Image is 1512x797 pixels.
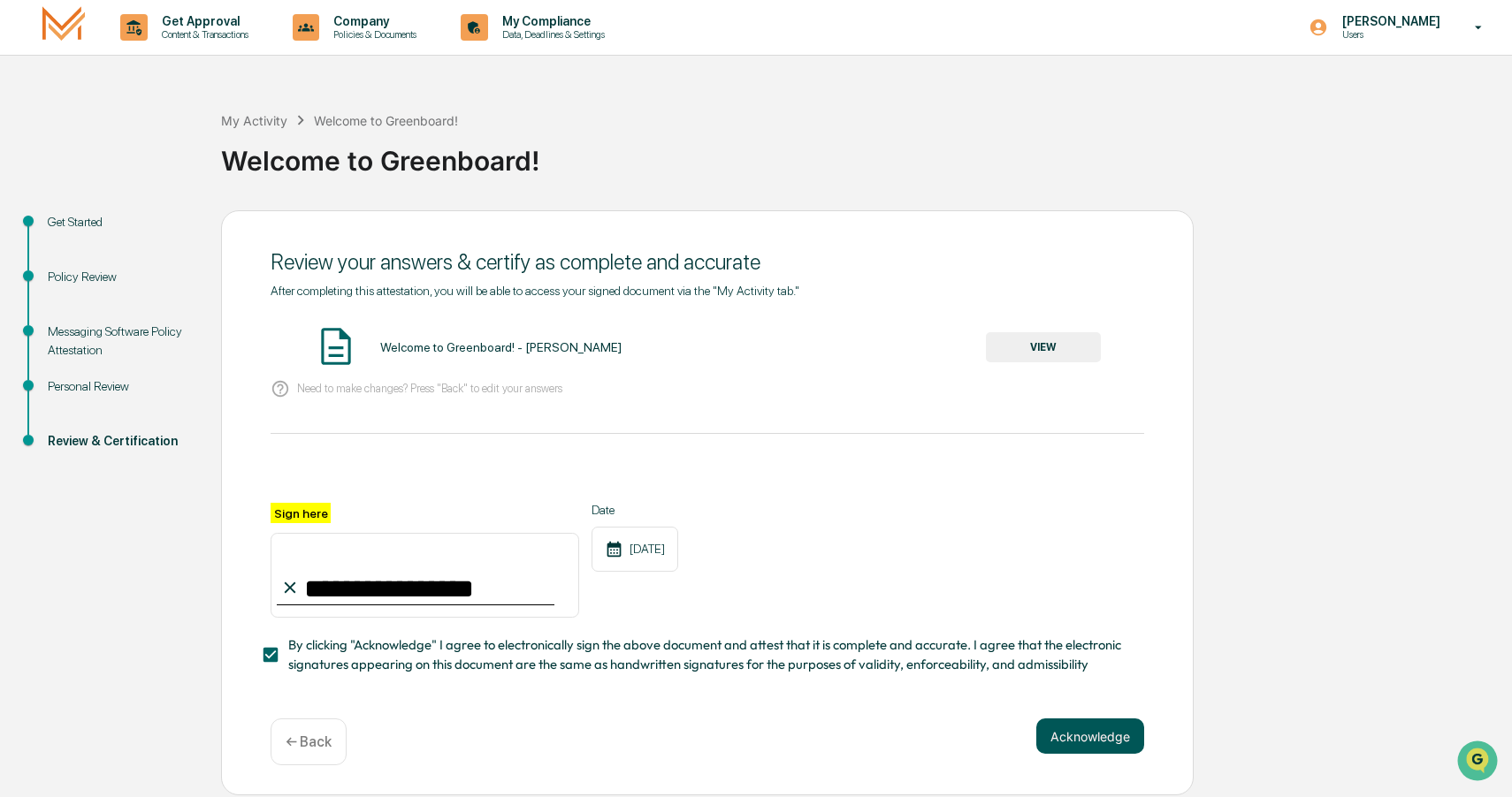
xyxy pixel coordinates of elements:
[42,6,85,48] img: logo
[592,503,678,517] label: Date
[11,216,121,247] a: 🖐️Preclearance
[319,14,425,28] p: Company
[1455,739,1503,786] iframe: Open customer support
[488,28,614,41] p: Data, Deadlines & Settings
[314,324,358,368] img: Document Icon
[48,268,193,286] div: Policy Review
[60,153,231,167] div: We're offline, we'll be back soon
[1328,14,1449,28] p: [PERSON_NAME]
[176,300,214,313] span: Pylon
[35,223,114,240] span: Preclearance
[288,635,1130,675] span: By clicking "Acknowledge" I agree to electronically sign the above document and attest that it is...
[301,140,322,162] button: Start new chat
[1036,718,1144,754] button: Acknowledge
[148,28,257,41] p: Content & Transactions
[319,28,425,41] p: Policies & Documents
[48,323,193,360] div: Messaging Software Policy Attestation
[221,113,287,128] div: My Activity
[48,432,193,451] div: Review & Certification
[271,284,799,298] span: After completing this attestation, you will be able to access your signed document via the "My Ac...
[221,131,1503,177] div: Welcome to Greenboard!
[986,332,1101,362] button: VIEW
[60,135,290,153] div: Start new chat
[18,37,322,65] p: How can we help?
[286,733,332,750] p: ← Back
[148,14,257,28] p: Get Approval
[488,14,614,28] p: My Compliance
[18,224,32,239] div: 🖐️
[271,503,331,523] label: Sign here
[128,224,142,239] div: 🗄️
[121,216,226,247] a: 🗄️Attestations
[592,527,678,572] div: [DATE]
[297,382,562,395] p: Need to make changes? Press "Back" to edit your answers
[48,213,193,232] div: Get Started
[18,135,50,167] img: 1746055101610-c473b297-6a78-478c-a979-82029cc54cd1
[146,223,219,240] span: Attestations
[271,249,1144,275] div: Review your answers & certify as complete and accurate
[18,258,32,272] div: 🔎
[125,299,214,313] a: Powered byPylon
[35,256,111,274] span: Data Lookup
[1328,28,1449,41] p: Users
[48,377,193,396] div: Personal Review
[314,113,458,128] div: Welcome to Greenboard!
[380,340,622,354] div: Welcome to Greenboard! - [PERSON_NAME]
[11,249,118,281] a: 🔎Data Lookup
